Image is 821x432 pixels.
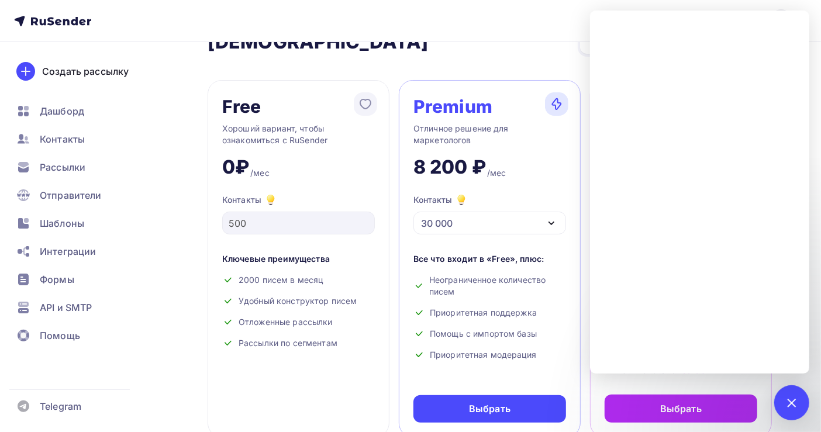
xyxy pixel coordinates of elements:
span: Telegram [40,399,81,413]
div: 8 200 ₽ [413,155,486,179]
div: Неограниченное количество писем [413,274,566,298]
div: 30 000 [421,216,453,230]
div: Отличное решение для маркетологов [413,123,566,146]
a: Формы [9,268,149,291]
span: Интеграции [40,244,96,258]
div: Удобный конструктор писем [222,295,375,307]
span: API и SMTP [40,300,92,315]
div: Premium [413,97,492,116]
div: Отложенные рассылки [222,316,375,328]
div: Выбрать [660,402,702,416]
div: Выбрать [469,402,510,416]
div: Месяц [580,30,675,54]
button: Контакты 30 000 [413,193,566,234]
a: Шаблоны [9,212,149,235]
div: Рассылки по сегментам [222,337,375,349]
div: Создать рассылку [42,64,129,78]
span: Контакты [40,132,85,146]
a: Рассылки [9,155,149,179]
a: Дашборд [9,99,149,123]
span: Шаблоны [40,216,84,230]
span: Дашборд [40,104,84,118]
div: Хороший вариант, чтобы ознакомиться с RuSender [222,123,375,146]
div: Приоритетная модерация [413,349,566,361]
div: Free [222,97,261,116]
div: 2000 писем в месяц [222,274,375,286]
div: Контакты [222,193,375,207]
span: Рассылки [40,160,85,174]
span: Отправители [40,188,102,202]
div: /мес [487,167,506,179]
a: Отправители [9,184,149,207]
a: [EMAIL_ADDRESS][DOMAIN_NAME] [619,9,807,33]
div: Помощь с импортом базы [413,328,566,340]
div: Все что входит в «Free», плюс: [413,253,566,265]
div: /мес [250,167,270,179]
a: Контакты [9,127,149,151]
div: Контакты [413,193,468,207]
div: Приоритетная поддержка [413,307,566,319]
span: Помощь [40,329,80,343]
span: Формы [40,272,74,286]
div: Ключевые преимущества [222,253,375,265]
div: 0₽ [222,155,249,179]
h2: [DEMOGRAPHIC_DATA] [208,30,429,54]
